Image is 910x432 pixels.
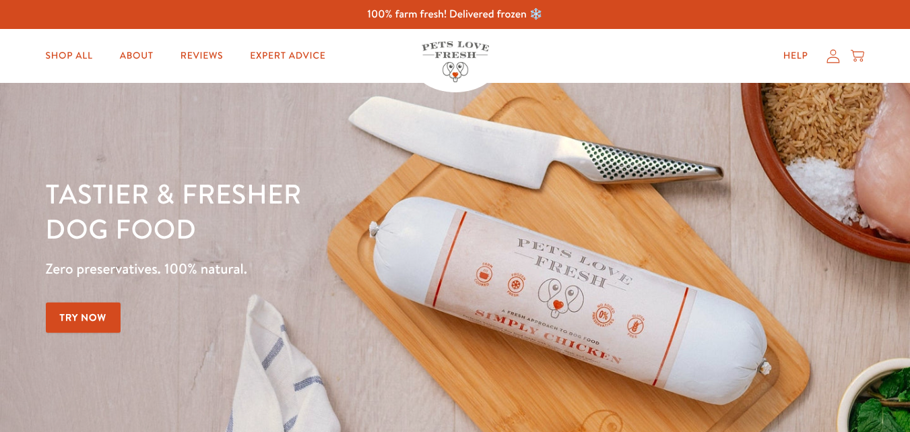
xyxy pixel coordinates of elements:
a: About [109,42,164,69]
a: Help [773,42,819,69]
a: Try Now [46,303,121,333]
a: Reviews [170,42,234,69]
img: Pets Love Fresh [422,41,489,82]
a: Shop All [35,42,104,69]
h1: Tastier & fresher dog food [46,176,592,246]
p: Zero preservatives. 100% natural. [46,257,592,281]
a: Expert Advice [239,42,336,69]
